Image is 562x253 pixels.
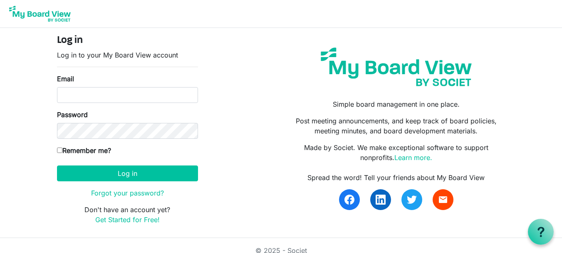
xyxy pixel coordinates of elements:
p: Post meeting announcements, and keep track of board policies, meeting minutes, and board developm... [287,116,505,136]
h4: Log in [57,35,198,47]
label: Password [57,110,88,120]
a: Forgot your password? [91,189,164,197]
p: Log in to your My Board View account [57,50,198,60]
p: Made by Societ. We make exceptional software to support nonprofits. [287,143,505,163]
a: email [433,189,453,210]
img: linkedin.svg [376,195,386,205]
a: Get Started for Free! [95,215,160,224]
div: Spread the word! Tell your friends about My Board View [287,173,505,183]
input: Remember me? [57,148,62,153]
p: Simple board management in one place. [287,99,505,109]
img: facebook.svg [344,195,354,205]
p: Don't have an account yet? [57,205,198,225]
img: my-board-view-societ.svg [314,41,478,93]
img: twitter.svg [407,195,417,205]
label: Remember me? [57,145,111,155]
button: Log in [57,165,198,181]
label: Email [57,74,74,84]
img: My Board View Logo [7,3,73,24]
span: email [438,195,448,205]
a: Learn more. [394,153,432,162]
